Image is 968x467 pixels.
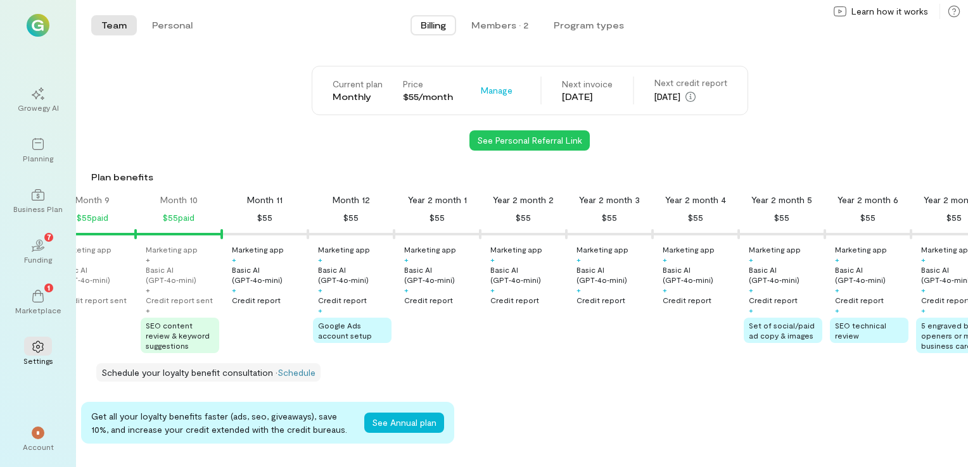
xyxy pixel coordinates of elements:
div: + [404,285,409,295]
div: Basic AI (GPT‑4o‑mini) [146,265,219,285]
div: Basic AI (GPT‑4o‑mini) [60,265,133,285]
div: Month 9 [75,194,110,206]
button: Team [91,15,137,35]
div: Planning [23,153,53,163]
div: Month 10 [160,194,198,206]
div: + [921,254,926,265]
div: Basic AI (GPT‑4o‑mini) [576,265,650,285]
button: Members · 2 [461,15,538,35]
div: Marketing app [835,244,887,254]
div: + [232,254,236,265]
div: $55 [602,210,617,225]
div: + [146,254,150,265]
a: Settings [15,330,61,376]
div: Business Plan [13,204,63,214]
div: + [749,285,753,295]
div: Basic AI (GPT‑4o‑mini) [318,265,392,285]
button: See Annual plan [364,413,444,433]
div: $55 [343,210,359,225]
div: $55 [774,210,789,225]
div: + [232,285,236,295]
div: + [835,285,839,295]
div: Basic AI (GPT‑4o‑mini) [404,265,478,285]
a: Schedule [277,367,315,378]
div: Year 2 month 3 [579,194,640,206]
div: Credit report [404,295,453,305]
a: Business Plan [15,178,61,224]
div: $55 [860,210,876,225]
div: + [318,254,322,265]
div: + [146,285,150,295]
div: Marketing app [576,244,628,254]
div: + [663,254,667,265]
div: Marketing app [60,244,111,254]
div: Credit report sent [146,295,213,305]
button: Billing [411,15,456,35]
div: Basic AI (GPT‑4o‑mini) [490,265,564,285]
div: $55 [257,210,272,225]
div: Marketing app [146,244,198,254]
div: Members · 2 [471,19,528,32]
div: Credit report [576,295,625,305]
a: Growegy AI [15,77,61,123]
div: Get all your loyalty benefits faster (ads, seo, giveaways), save 10%, and increase your credit ex... [91,409,354,436]
div: Next credit report [654,77,727,89]
span: Billing [421,19,446,32]
a: Funding [15,229,61,275]
div: Current plan [333,78,383,90]
div: Year 2 month 1 [408,194,467,206]
div: Account [23,442,54,452]
button: Personal [142,15,203,35]
a: Marketplace [15,280,61,325]
div: Marketplace [15,305,61,315]
div: [DATE] [654,89,727,104]
div: Year 2 month 4 [665,194,726,206]
span: SEO technical review [835,321,886,340]
div: Basic AI (GPT‑4o‑mini) [232,265,305,285]
div: $55 [430,210,445,225]
div: *Account [15,416,61,462]
div: Next invoice [562,78,613,90]
div: + [921,285,926,295]
div: Credit report [490,295,539,305]
div: Year 2 month 6 [837,194,898,206]
div: Funding [24,254,52,265]
div: Month 11 [247,194,283,206]
div: + [318,285,322,295]
div: Year 2 month 5 [751,194,812,206]
div: $55/month [403,90,453,103]
button: Manage [473,80,520,101]
span: 1 [48,282,50,293]
div: $55 paid [163,210,194,225]
div: + [576,285,581,295]
div: $55 [946,210,962,225]
div: $55 paid [77,210,108,225]
div: + [835,254,839,265]
div: Credit report [318,295,367,305]
span: Google Ads account setup [318,321,372,340]
div: Price [403,78,453,90]
div: + [576,254,581,265]
span: Manage [481,84,513,97]
div: Marketing app [490,244,542,254]
div: Marketing app [663,244,715,254]
div: Growegy AI [18,103,59,113]
span: Learn how it works [851,5,928,18]
div: Basic AI (GPT‑4o‑mini) [663,265,736,285]
div: Month 12 [333,194,370,206]
div: Basic AI (GPT‑4o‑mini) [749,265,822,285]
div: Monthly [333,90,383,103]
div: Credit report [749,295,798,305]
div: + [146,305,150,315]
div: + [921,305,926,315]
button: See Personal Referral Link [469,130,590,151]
div: + [318,305,322,315]
div: Credit report [835,295,884,305]
div: $55 [516,210,531,225]
div: + [835,305,839,315]
div: Basic AI (GPT‑4o‑mini) [835,265,908,285]
div: + [749,305,753,315]
div: [DATE] [562,90,613,103]
div: Marketing app [404,244,456,254]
